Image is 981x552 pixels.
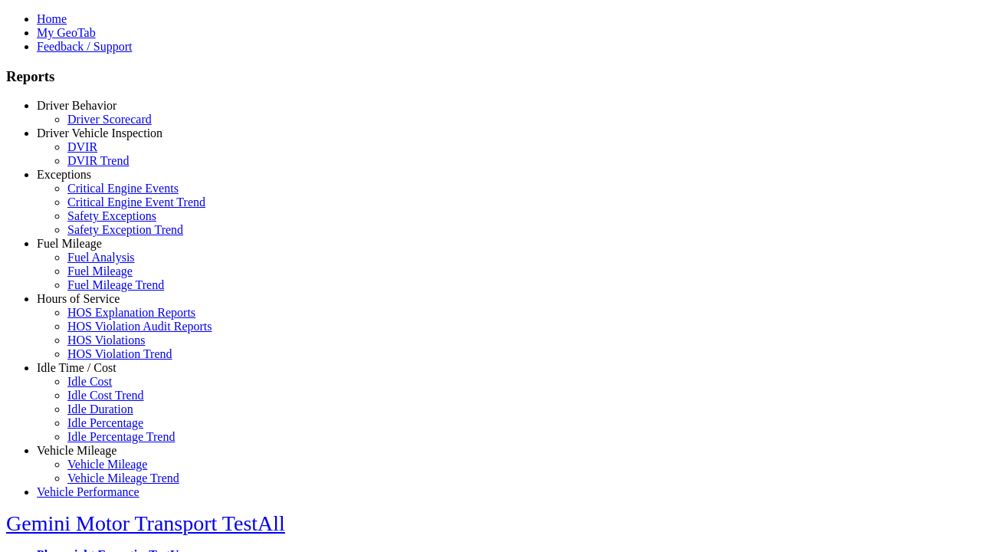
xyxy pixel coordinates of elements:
[37,292,120,305] a: Hours of Service
[37,12,67,25] a: Home
[67,113,152,126] a: Driver Scorecard
[67,264,133,278] a: Fuel Mileage
[37,168,91,181] a: Exceptions
[37,26,96,39] a: My GeoTab
[67,320,212,333] a: HOS Violation Audit Reports
[67,251,135,264] a: Fuel Analysis
[67,195,205,209] a: Critical Engine Event Trend
[37,40,132,53] a: Feedback / Support
[37,444,116,457] a: Vehicle Mileage
[67,402,133,416] a: Idle Duration
[67,416,143,429] a: Idle Percentage
[67,154,129,167] a: DVIR Trend
[67,306,195,319] a: HOS Explanation Reports
[37,127,162,140] a: Driver Vehicle Inspection
[67,472,179,485] a: Vehicle Mileage Trend
[67,347,172,360] a: HOS Violation Trend
[6,68,975,85] h3: Reports
[67,375,112,388] a: Idle Cost
[67,458,147,471] a: Vehicle Mileage
[67,223,183,236] a: Safety Exception Trend
[37,99,116,112] a: Driver Behavior
[37,237,102,250] a: Fuel Mileage
[6,511,285,535] a: Gemini Motor Transport TestAll
[67,209,156,222] a: Safety Exceptions
[67,278,164,291] a: Fuel Mileage Trend
[67,389,144,402] a: Idle Cost Trend
[37,485,139,498] a: Vehicle Performance
[67,140,97,153] a: DVIR
[67,333,145,347] a: HOS Violations
[67,182,179,195] a: Critical Engine Events
[67,430,175,443] a: Idle Percentage Trend
[37,361,116,374] a: Idle Time / Cost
